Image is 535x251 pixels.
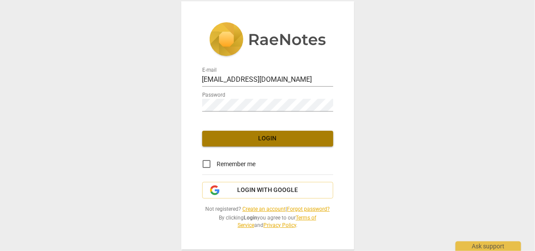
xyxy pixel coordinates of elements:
span: By clicking you agree to our and . [202,214,333,229]
span: Remember me [217,160,256,169]
label: Password [202,93,225,98]
a: Create an account [242,206,286,212]
a: Terms of Service [238,215,316,228]
label: E-mail [202,68,217,73]
a: Privacy Policy [263,222,296,228]
span: Login [209,134,326,143]
span: Login with Google [237,186,298,195]
a: Forgot password? [287,206,330,212]
span: Not registered? | [202,206,333,213]
div: Ask support [456,241,521,251]
button: Login with Google [202,182,333,199]
button: Login [202,131,333,146]
img: 5ac2273c67554f335776073100b6d88f.svg [209,22,326,58]
b: Login [244,215,257,221]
